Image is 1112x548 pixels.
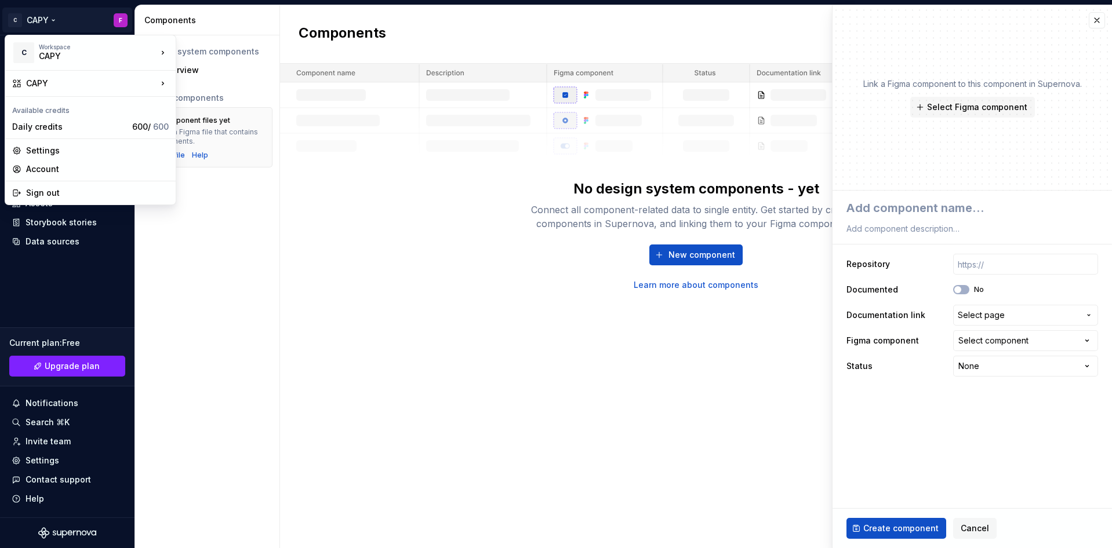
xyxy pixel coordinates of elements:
[39,43,157,50] div: Workspace
[132,122,169,131] span: 600 /
[26,163,169,175] div: Account
[13,42,34,63] div: C
[39,50,137,62] div: CAPY
[153,122,169,131] span: 600
[26,78,157,89] div: CAPY
[26,145,169,156] div: Settings
[8,99,173,118] div: Available credits
[26,187,169,199] div: Sign out
[12,121,128,133] div: Daily credits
